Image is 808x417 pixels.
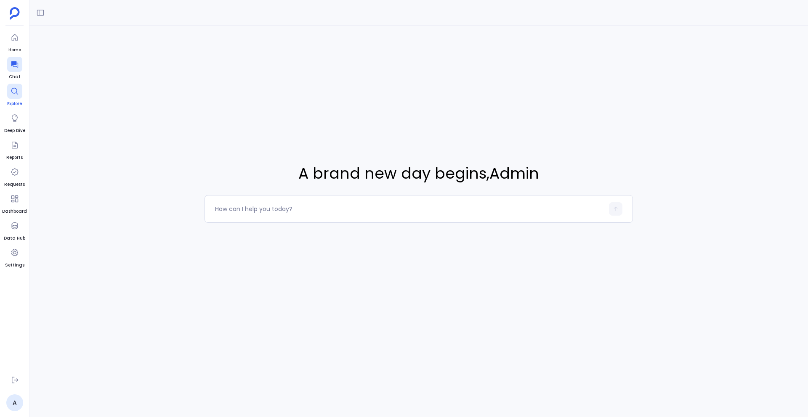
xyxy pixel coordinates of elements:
a: Settings [5,245,24,269]
span: Data Hub [4,235,25,242]
a: Deep Dive [4,111,25,134]
span: Chat [7,74,22,80]
span: Home [7,47,22,53]
span: A brand new day begins , Admin [205,162,633,185]
a: Data Hub [4,218,25,242]
a: Home [7,30,22,53]
span: Requests [4,181,25,188]
a: A [6,394,23,411]
a: Chat [7,57,22,80]
a: Requests [4,164,25,188]
img: petavue logo [10,7,20,20]
a: Dashboard [2,191,27,215]
span: Deep Dive [4,127,25,134]
span: Reports [6,154,23,161]
span: Explore [7,100,22,107]
a: Explore [7,84,22,107]
span: Dashboard [2,208,27,215]
a: Reports [6,137,23,161]
span: Settings [5,262,24,269]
